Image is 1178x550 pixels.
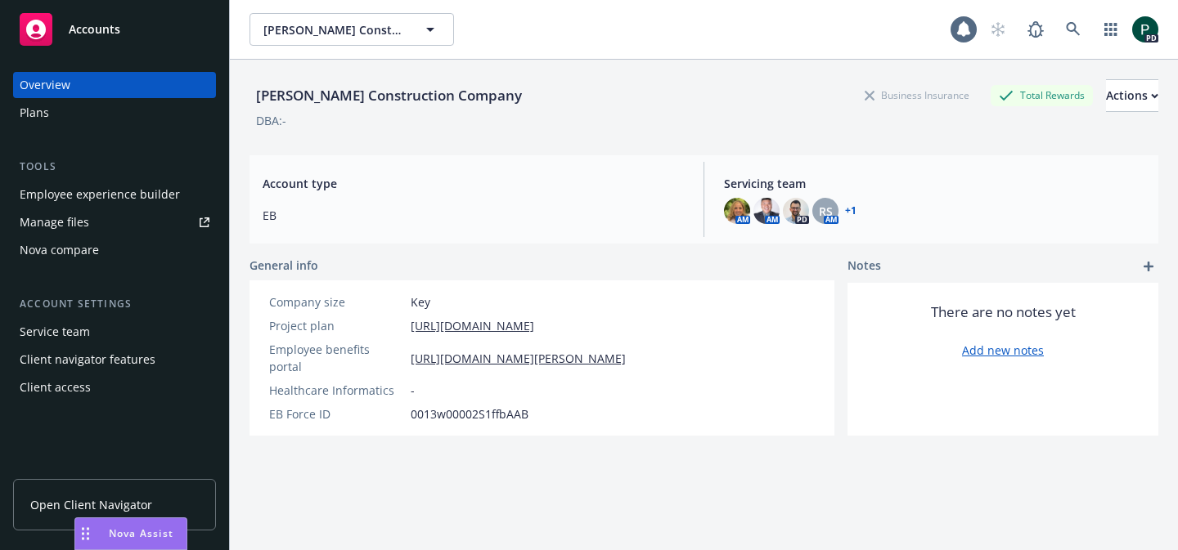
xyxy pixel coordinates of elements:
span: - [411,382,415,399]
div: Employee benefits portal [269,341,404,375]
div: Project plan [269,317,404,334]
span: Notes [848,257,881,276]
span: Open Client Navigator [30,496,152,513]
a: [URL][DOMAIN_NAME] [411,317,534,334]
a: +1 [845,206,857,216]
a: Start snowing [982,13,1014,46]
a: Plans [13,100,216,126]
span: RS [819,203,833,220]
div: Overview [20,72,70,98]
div: Client navigator features [20,347,155,373]
div: Plans [20,100,49,126]
img: photo [724,198,750,224]
div: Healthcare Informatics [269,382,404,399]
div: [PERSON_NAME] Construction Company [250,85,528,106]
div: Client access [20,374,91,400]
div: Employee experience builder [20,181,180,208]
span: Accounts [69,23,120,36]
a: Manage files [13,209,216,235]
div: Company size [269,293,404,311]
a: Client navigator features [13,347,216,373]
img: photo [783,198,809,224]
img: photo [1132,16,1158,42]
div: Service team [20,319,90,345]
div: Account settings [13,296,216,312]
a: [URL][DOMAIN_NAME][PERSON_NAME] [411,350,626,367]
span: General info [250,257,318,274]
span: EB [263,207,684,224]
span: Key [411,293,430,311]
a: Nova compare [13,237,216,263]
span: Nova Assist [109,526,173,540]
a: Search [1057,13,1090,46]
div: DBA: - [256,112,286,129]
span: 0013w00002S1ffbAAB [411,405,528,423]
a: Client access [13,374,216,400]
a: add [1139,257,1158,276]
button: Actions [1106,79,1158,112]
button: Nova Assist [74,517,187,550]
span: There are no notes yet [931,302,1076,322]
button: [PERSON_NAME] Construction Company [250,13,454,46]
img: photo [753,198,780,224]
div: EB Force ID [269,405,404,423]
span: [PERSON_NAME] Construction Company [263,21,405,38]
span: Account type [263,175,684,192]
div: Tools [13,159,216,175]
a: Add new notes [962,342,1044,359]
div: Actions [1106,80,1158,111]
div: Nova compare [20,237,99,263]
a: Employee experience builder [13,181,216,208]
span: Servicing team [724,175,1145,192]
a: Report a Bug [1019,13,1052,46]
div: Drag to move [75,518,96,549]
a: Switch app [1095,13,1127,46]
a: Accounts [13,7,216,52]
a: Service team [13,319,216,345]
div: Business Insurance [857,85,978,105]
a: Overview [13,72,216,98]
div: Manage files [20,209,89,235]
div: Total Rewards [991,85,1093,105]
